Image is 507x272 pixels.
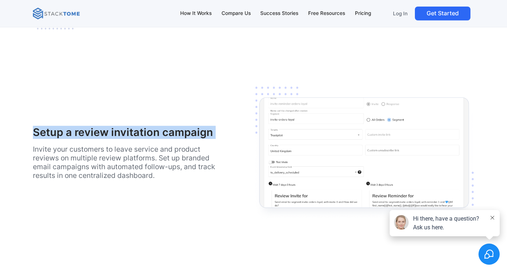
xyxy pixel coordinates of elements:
[260,9,298,18] div: Success Stories
[355,9,371,18] div: Pricing
[254,60,474,249] img: Setup a review invitation campaign
[257,6,302,21] a: Success Stories
[351,6,374,21] a: Pricing
[415,7,470,20] a: Get Started
[222,9,251,18] div: Compare Us
[180,9,212,18] div: How It Works
[218,6,254,21] a: Compare Us
[33,145,223,180] p: Invite your customers to leave service and product reviews on multiple review platforms. Set up b...
[308,9,345,18] div: Free Resources
[305,6,349,21] a: Free Resources
[393,10,408,17] p: Log In
[33,126,223,139] h3: Setup a review invitation campaign
[177,6,215,21] a: How It Works
[389,7,412,20] a: Log In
